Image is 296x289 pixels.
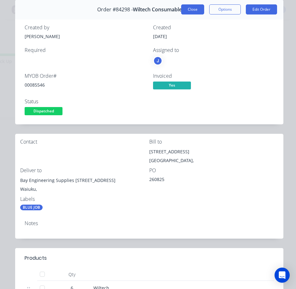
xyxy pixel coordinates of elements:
[20,196,149,202] div: Labels
[149,139,278,145] div: Bill to
[20,139,149,145] div: Contact
[209,4,241,14] button: Options
[149,147,278,156] div: [STREET_ADDRESS]
[25,82,145,88] div: 00085546
[153,73,274,79] div: Invoiced
[20,167,149,173] div: Deliver to
[149,156,278,165] div: [GEOGRAPHIC_DATA],
[25,107,62,116] button: Dispatched
[25,107,62,115] span: Dispatched
[25,254,47,262] div: Products
[246,4,277,14] button: Edit Order
[133,7,202,13] span: Wiltech Consumables NZ Ltd
[20,176,149,185] div: Bay Engineering Supplies [STREET_ADDRESS]
[97,7,133,13] span: Order #84298 -
[149,176,228,185] div: 260825
[53,268,91,281] div: Qty
[20,176,149,196] div: Bay Engineering Supplies [STREET_ADDRESS]Waiuku,
[25,73,145,79] div: MYOB Order #
[153,47,274,53] div: Assigned to
[153,82,191,89] span: Yes
[153,56,163,65] button: J
[25,33,145,40] div: [PERSON_NAME]
[20,205,43,210] div: BLUE JOB
[149,147,278,167] div: [STREET_ADDRESS][GEOGRAPHIC_DATA],
[181,4,204,14] button: Close
[25,47,145,53] div: Required
[20,185,149,194] div: Waiuku,
[25,99,145,105] div: Status
[25,25,145,31] div: Created by
[153,33,167,39] span: [DATE]
[153,25,274,31] div: Created
[275,268,290,283] div: Open Intercom Messenger
[25,220,274,226] div: Notes
[149,167,278,173] div: PO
